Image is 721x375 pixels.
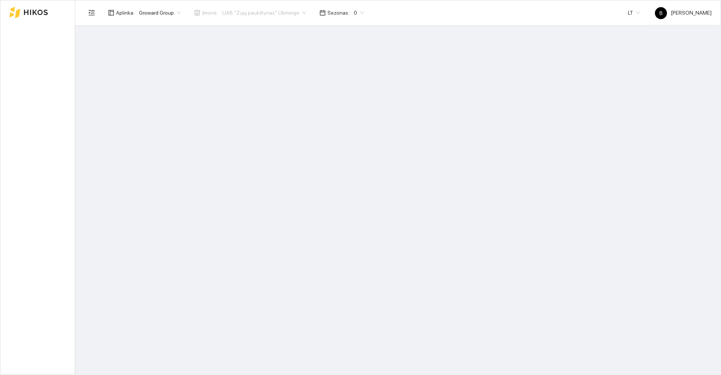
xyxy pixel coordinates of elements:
[655,10,712,16] span: [PERSON_NAME]
[88,9,95,16] span: menu-fold
[139,7,181,18] span: Groward Group
[84,5,99,20] button: menu-fold
[222,7,306,18] span: UAB "Zujų paukštynas" Ukmerge
[659,7,663,19] span: B
[202,9,218,17] span: Įmonė :
[354,7,364,18] span: 0
[327,9,349,17] span: Sezonas :
[628,7,640,18] span: LT
[320,10,326,16] span: calendar
[108,10,114,16] span: layout
[116,9,134,17] span: Aplinka :
[194,10,200,16] span: shop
